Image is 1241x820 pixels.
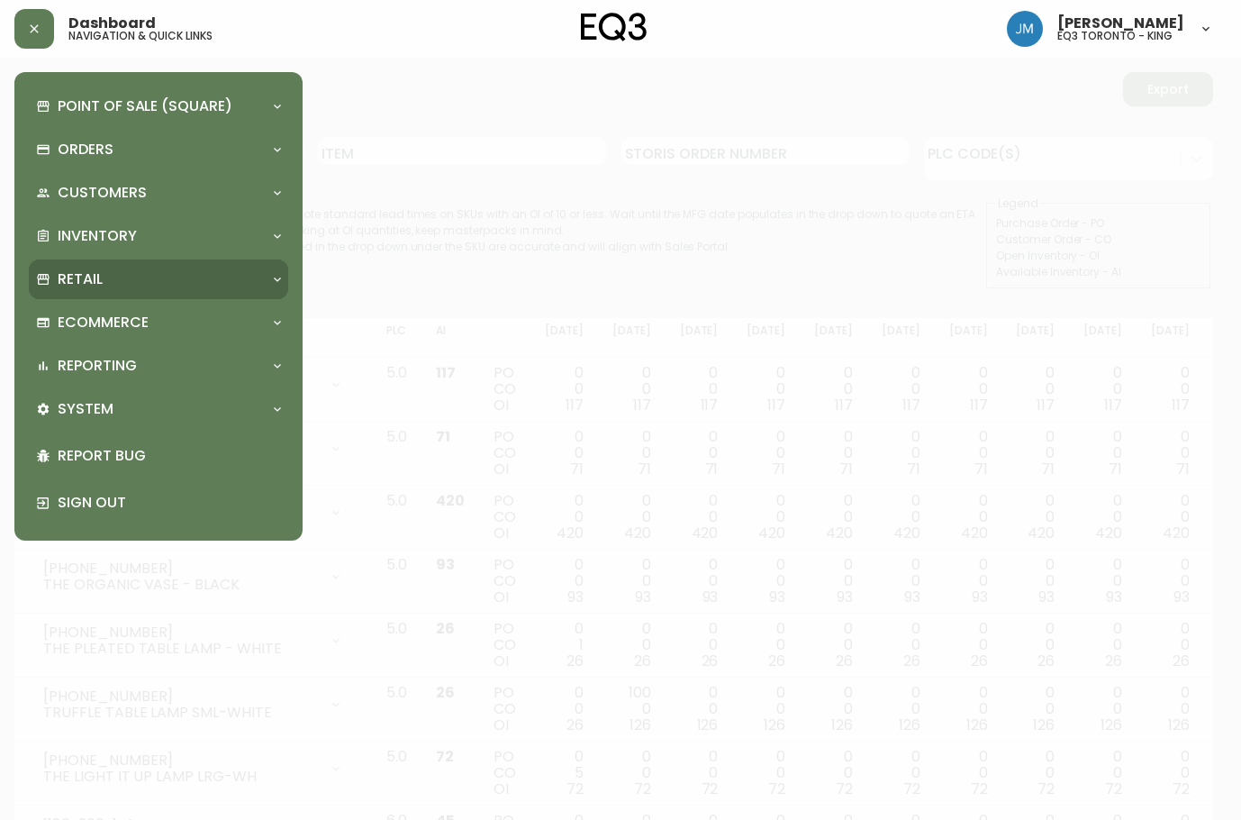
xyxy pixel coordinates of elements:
div: Reporting [29,346,288,386]
p: Sign Out [58,493,281,513]
h5: navigation & quick links [68,31,213,41]
img: b88646003a19a9f750de19192e969c24 [1007,11,1043,47]
div: Orders [29,130,288,169]
p: Ecommerce [58,313,149,333]
p: Retail [58,269,103,289]
div: Point of Sale (Square) [29,87,288,126]
p: System [58,399,113,419]
p: Customers [58,183,147,203]
p: Reporting [58,356,137,376]
div: System [29,389,288,429]
div: Report Bug [29,433,288,479]
p: Orders [58,140,113,159]
img: logo [581,13,648,41]
h5: eq3 toronto - king [1057,31,1173,41]
span: [PERSON_NAME] [1057,16,1184,31]
div: Sign Out [29,479,288,526]
div: Retail [29,260,288,299]
p: Report Bug [58,446,281,466]
span: Dashboard [68,16,156,31]
div: Ecommerce [29,303,288,342]
p: Point of Sale (Square) [58,96,232,116]
div: Customers [29,173,288,213]
p: Inventory [58,226,137,246]
div: Inventory [29,216,288,256]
